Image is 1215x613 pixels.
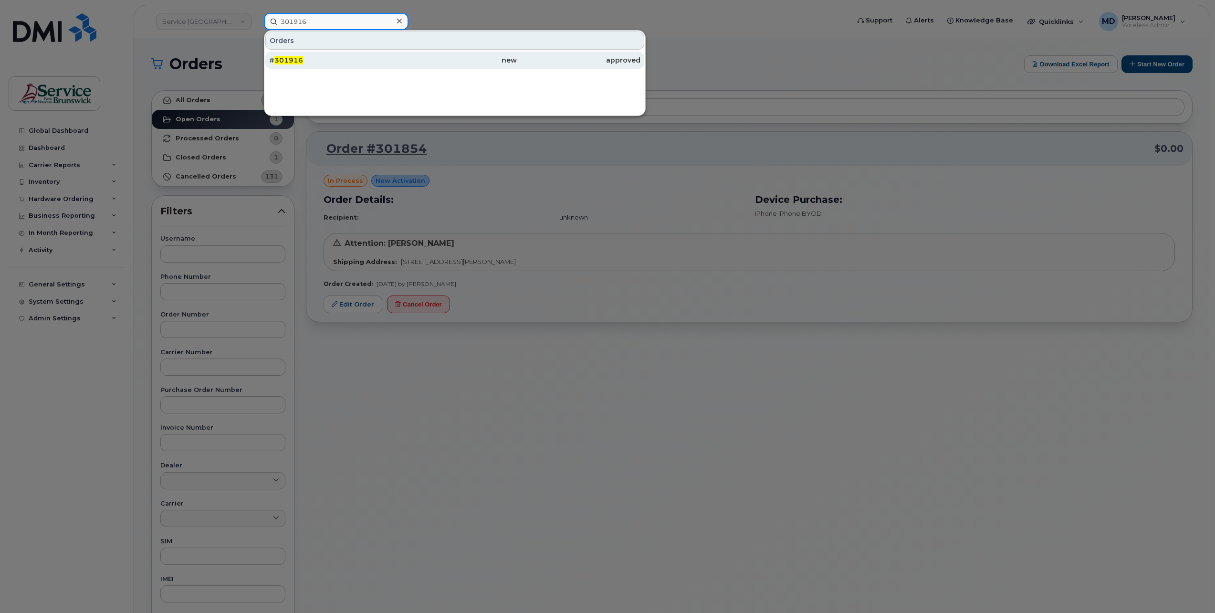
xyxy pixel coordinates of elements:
[517,55,640,65] div: approved
[265,52,644,69] a: #301916newapproved
[269,55,393,65] div: #
[274,56,303,64] span: 301916
[265,32,644,50] div: Orders
[393,55,516,65] div: new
